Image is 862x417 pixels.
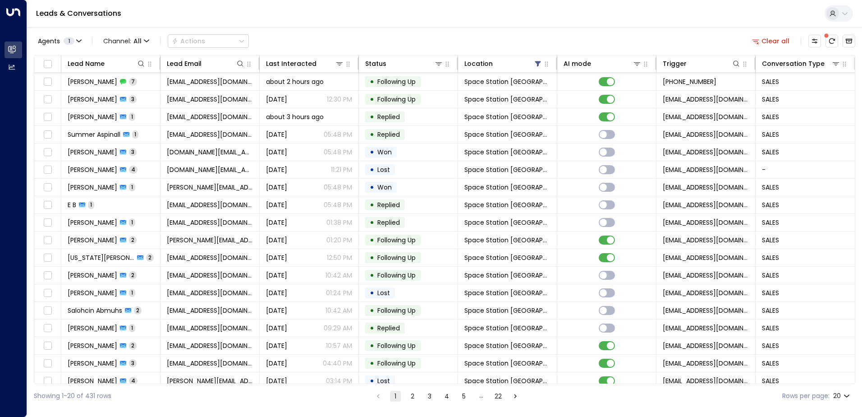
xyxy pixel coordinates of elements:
p: 10:42 AM [326,306,352,315]
span: Toggle select row [42,182,53,193]
span: Toggle select row [42,94,53,105]
span: joannebell186@yahoo.com [167,359,253,368]
span: Space Station Doncaster [464,95,550,104]
span: Following Up [377,341,416,350]
span: 1 [129,113,135,120]
span: leads@space-station.co.uk [663,95,749,104]
span: 1 [132,130,138,138]
div: Trigger [663,58,741,69]
div: 20 [833,389,852,403]
div: Lead Name [68,58,105,69]
span: Toggle select row [42,375,53,387]
span: SALES [762,288,779,297]
p: 11:21 PM [331,165,352,174]
span: Joanne Bell [68,359,117,368]
span: 3 [129,148,137,156]
span: Georgia Dikaioylias [68,253,134,262]
div: Last Interacted [266,58,344,69]
p: 05:48 PM [324,148,352,157]
span: leads@space-station.co.uk [663,218,749,227]
span: There are new threads available. Refresh the grid to view the latest updates. [825,35,838,47]
span: 2 [129,271,137,279]
span: 3 [129,95,137,103]
span: 3 [129,359,137,367]
div: • [370,320,374,336]
p: 01:20 PM [326,236,352,245]
span: Space Station Doncaster [464,130,550,139]
span: Yesterday [266,200,287,209]
div: • [370,338,374,353]
span: Salohcin Abmuhs [68,306,122,315]
span: SALES [762,148,779,157]
span: SALES [762,359,779,368]
div: Status [365,58,386,69]
button: Go to page 2 [407,391,418,402]
span: Brian Greathead [68,271,117,280]
span: SALES [762,236,779,245]
span: Sep 13, 2025 [266,95,287,104]
span: matt.prime@gmail.com [167,165,253,174]
p: 12:50 PM [327,253,352,262]
span: Sasha Romanov [68,324,117,333]
span: 1 [129,218,135,226]
div: Conversation Type [762,58,825,69]
button: page 1 [390,391,401,402]
span: about 2 hours ago [266,77,324,86]
span: Sep 29, 2025 [266,341,287,350]
span: Space Station Doncaster [464,77,550,86]
span: Space Station Doncaster [464,218,550,227]
span: leads@space-station.co.uk [663,130,749,139]
p: 05:48 PM [324,183,352,192]
div: Location [464,58,542,69]
div: • [370,180,374,195]
span: 2 [134,306,142,314]
div: Last Interacted [266,58,316,69]
span: Toggle select row [42,323,53,334]
span: Sep 29, 2025 [266,376,287,385]
span: brianfospevents@gmail.com [167,271,253,280]
button: Clear all [748,35,793,47]
span: Sep 29, 2025 [266,359,287,368]
span: Space Station Doncaster [464,165,550,174]
span: leads@space-station.co.uk [663,324,749,333]
button: Go to page 5 [459,391,469,402]
span: Space Station Doncaster [464,324,550,333]
span: Sep 28, 2025 [266,288,287,297]
span: Toggle select row [42,252,53,264]
p: 09:29 AM [324,324,352,333]
span: Toggle select row [42,147,53,158]
span: Space Station Doncaster [464,271,550,280]
div: • [370,285,374,301]
span: davegreewood1977@gmail.com [167,218,253,227]
button: Customize [808,35,821,47]
td: - [756,161,855,178]
span: leads@space-station.co.uk [663,341,749,350]
span: SALES [762,341,779,350]
p: 10:42 AM [326,271,352,280]
a: Leads & Conversations [36,8,121,19]
span: Space Station Doncaster [464,253,550,262]
span: SALES [762,306,779,315]
p: 01:38 PM [326,218,352,227]
p: 01:24 PM [326,288,352,297]
span: olivia.ravenhill@yahoo.com [167,376,253,385]
span: leads@space-station.co.uk [663,376,749,385]
p: 12:30 PM [327,95,352,104]
span: Yesterday [266,130,287,139]
div: … [476,391,486,402]
span: Lost [377,288,390,297]
p: 03:14 PM [326,376,352,385]
span: abmuhs26@gmail.com [167,306,253,315]
span: Replied [377,324,400,333]
span: 1 [129,289,135,297]
span: leads@space-station.co.uk [663,148,749,157]
span: SALES [762,376,779,385]
p: 04:40 PM [323,359,352,368]
button: Go to next page [510,391,521,402]
span: Space Station Doncaster [464,359,550,368]
span: Replied [377,112,400,121]
span: Replied [377,218,400,227]
span: Space Station Doncaster [464,236,550,245]
div: Button group with a nested menu [168,34,249,48]
span: Graham Davis [68,77,117,86]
